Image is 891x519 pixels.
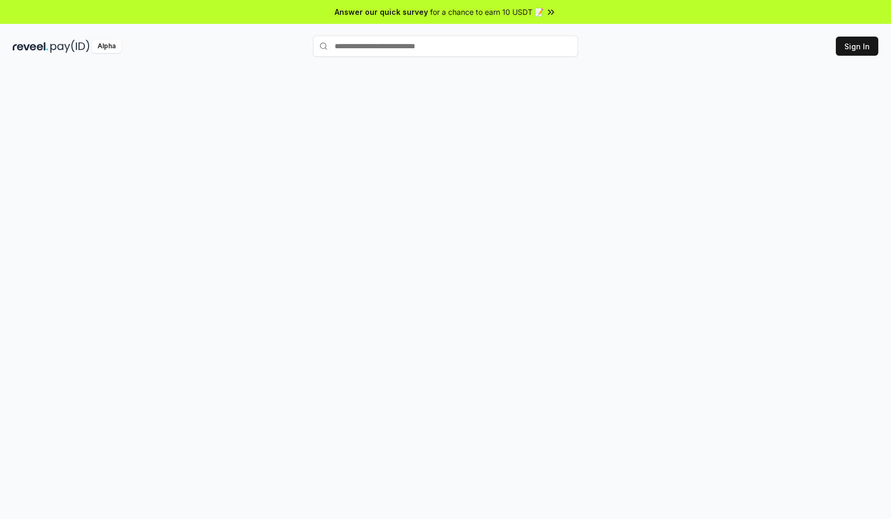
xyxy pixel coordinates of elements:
[430,6,544,17] span: for a chance to earn 10 USDT 📝
[13,40,48,53] img: reveel_dark
[836,37,878,56] button: Sign In
[92,40,121,53] div: Alpha
[50,40,90,53] img: pay_id
[335,6,428,17] span: Answer our quick survey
